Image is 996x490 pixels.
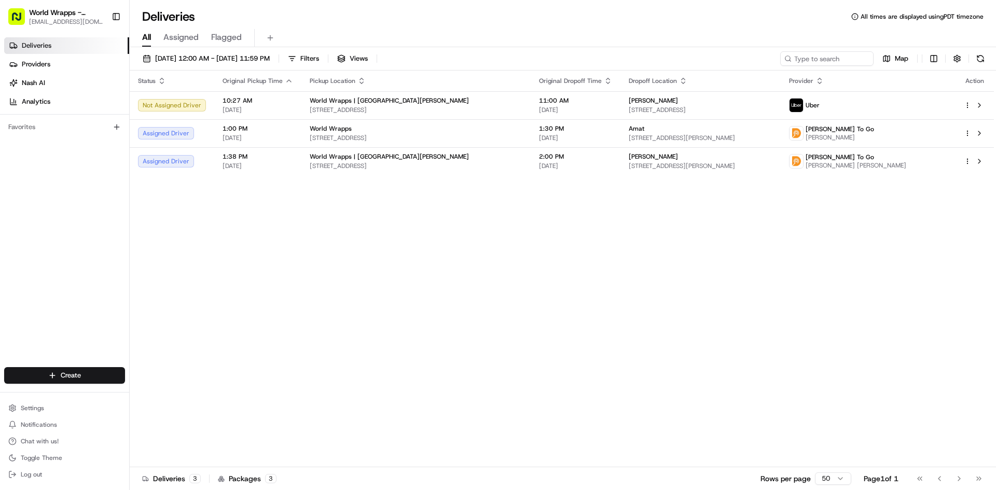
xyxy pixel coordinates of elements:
span: [STREET_ADDRESS] [310,134,522,142]
span: Filters [300,54,319,63]
span: World Wrapps | [GEOGRAPHIC_DATA][PERSON_NAME] [310,96,469,105]
span: [STREET_ADDRESS][PERSON_NAME] [629,162,772,170]
button: Chat with us! [4,434,125,449]
span: 11:00 AM [539,96,612,105]
span: Create [61,371,81,380]
span: Chat with us! [21,437,59,445]
span: [DATE] [539,134,612,142]
button: Filters [283,51,324,66]
a: Deliveries [4,37,129,54]
span: Dropoff Location [629,77,677,85]
span: World Wrapps [310,124,352,133]
button: Create [4,367,125,384]
span: 1:30 PM [539,124,612,133]
button: Notifications [4,417,125,432]
span: [DATE] [539,106,612,114]
span: 1:38 PM [223,152,293,161]
img: ddtg_logo_v2.png [790,155,803,168]
span: [PERSON_NAME] [629,152,678,161]
span: Uber [806,101,820,109]
span: Deliveries [22,41,51,50]
span: 10:27 AM [223,96,293,105]
span: [PERSON_NAME] To Go [806,153,874,161]
button: Refresh [973,51,988,66]
span: Amat [629,124,644,133]
span: [DATE] [223,162,293,170]
span: Toggle Theme [21,454,62,462]
span: [PERSON_NAME] [629,96,678,105]
img: ddtg_logo_v2.png [790,127,803,140]
span: Map [895,54,908,63]
p: Rows per page [760,473,811,484]
span: Settings [21,404,44,412]
span: Original Dropoff Time [539,77,602,85]
span: [STREET_ADDRESS][PERSON_NAME] [629,134,772,142]
button: Map [878,51,913,66]
input: Type to search [780,51,874,66]
span: [PERSON_NAME] To Go [806,125,874,133]
span: Views [350,54,368,63]
img: uber-new-logo.jpeg [790,99,803,112]
a: Providers [4,56,129,73]
span: [DATE] [223,106,293,114]
button: Toggle Theme [4,451,125,465]
span: Nash AI [22,78,45,88]
span: [STREET_ADDRESS] [310,162,522,170]
div: 3 [189,474,201,483]
span: [DATE] 12:00 AM - [DATE] 11:59 PM [155,54,270,63]
h1: Deliveries [142,8,195,25]
span: [PERSON_NAME] [PERSON_NAME] [806,161,906,170]
span: [STREET_ADDRESS] [629,106,772,114]
div: Deliveries [142,473,201,484]
a: Analytics [4,93,129,110]
span: [DATE] [539,162,612,170]
span: Log out [21,470,42,479]
span: Providers [22,60,50,69]
span: [DATE] [223,134,293,142]
button: [DATE] 12:00 AM - [DATE] 11:59 PM [138,51,274,66]
span: Flagged [211,31,242,44]
div: Favorites [4,119,125,135]
button: Log out [4,467,125,482]
span: Pickup Location [310,77,355,85]
span: Notifications [21,421,57,429]
span: 1:00 PM [223,124,293,133]
span: Assigned [163,31,199,44]
span: 2:00 PM [539,152,612,161]
span: Provider [789,77,813,85]
div: Packages [218,473,276,484]
span: Original Pickup Time [223,77,283,85]
button: Views [333,51,372,66]
div: 3 [265,474,276,483]
button: World Wrapps - [PERSON_NAME] [29,7,103,18]
span: [PERSON_NAME] [806,133,874,142]
div: Action [964,77,986,85]
span: All [142,31,151,44]
button: World Wrapps - [PERSON_NAME][EMAIL_ADDRESS][DOMAIN_NAME] [4,4,107,29]
a: Nash AI [4,75,129,91]
span: All times are displayed using PDT timezone [861,12,984,21]
span: Status [138,77,156,85]
span: [STREET_ADDRESS] [310,106,522,114]
span: Analytics [22,97,50,106]
button: [EMAIL_ADDRESS][DOMAIN_NAME] [29,18,103,26]
div: Page 1 of 1 [864,473,898,484]
span: World Wrapps | [GEOGRAPHIC_DATA][PERSON_NAME] [310,152,469,161]
button: Settings [4,401,125,415]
